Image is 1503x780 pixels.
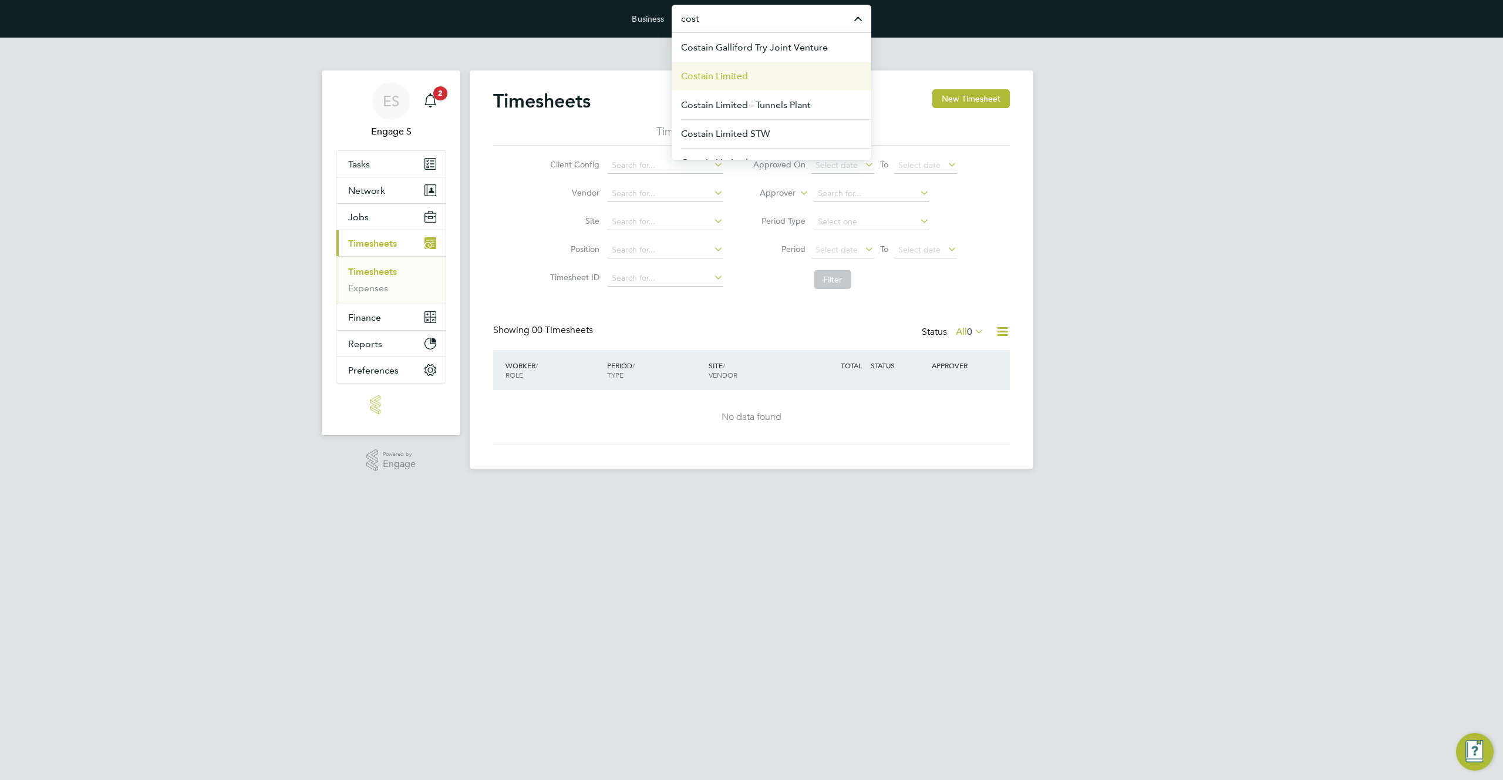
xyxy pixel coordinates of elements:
[723,361,725,370] span: /
[348,159,370,170] span: Tasks
[348,266,397,277] a: Timesheets
[608,214,723,230] input: Search for...
[348,211,369,223] span: Jobs
[877,241,892,257] span: To
[681,41,828,55] span: Costain Galliford Try Joint Venture
[348,338,382,349] span: Reports
[608,157,723,174] input: Search for...
[929,355,990,376] div: APPROVER
[348,365,399,376] span: Preferences
[681,156,750,170] span: Costain Limited.
[743,187,796,199] label: Approver
[607,370,624,379] span: TYPE
[493,89,591,113] h2: Timesheets
[632,14,664,24] label: Business
[547,159,599,170] label: Client Config
[608,242,723,258] input: Search for...
[547,187,599,198] label: Vendor
[656,125,750,146] li: Timesheets I Follow
[336,230,446,256] button: Timesheets
[336,204,446,230] button: Jobs
[814,214,929,230] input: Select one
[336,125,446,139] span: Engage S
[815,244,858,255] span: Select date
[753,216,806,226] label: Period Type
[535,361,538,370] span: /
[348,283,388,294] a: Expenses
[366,449,416,472] a: Powered byEngage
[967,326,972,338] span: 0
[506,370,523,379] span: ROLE
[336,151,446,177] a: Tasks
[706,355,807,385] div: SITE
[868,355,929,376] div: STATUS
[932,89,1010,108] button: New Timesheet
[753,244,806,254] label: Period
[753,159,806,170] label: Approved On
[814,270,851,289] button: Filter
[348,185,385,196] span: Network
[348,238,397,249] span: Timesheets
[383,93,399,109] span: ES
[493,324,595,337] div: Showing
[433,86,447,100] span: 2
[922,324,986,341] div: Status
[419,82,442,120] a: 2
[336,395,446,414] a: Go to home page
[632,361,635,370] span: /
[898,244,941,255] span: Select date
[336,357,446,383] button: Preferences
[547,244,599,254] label: Position
[322,70,460,435] nav: Main navigation
[336,256,446,304] div: Timesheets
[681,127,770,141] span: Costain Limited STW
[1456,733,1494,771] button: Engage Resource Center
[956,326,984,338] label: All
[681,98,811,112] span: Costain Limited - Tunnels Plant
[336,304,446,330] button: Finance
[370,395,412,414] img: engage-logo-retina.png
[815,160,858,170] span: Select date
[814,186,929,202] input: Search for...
[547,216,599,226] label: Site
[383,449,416,459] span: Powered by
[547,272,599,283] label: Timesheet ID
[681,69,748,83] span: Costain Limited
[898,160,941,170] span: Select date
[336,177,446,203] button: Network
[841,361,862,370] span: TOTAL
[383,459,416,469] span: Engage
[532,324,593,336] span: 00 Timesheets
[348,312,381,323] span: Finance
[877,157,892,172] span: To
[604,355,706,385] div: PERIOD
[608,186,723,202] input: Search for...
[336,331,446,357] button: Reports
[336,82,446,139] a: ESEngage S
[709,370,737,379] span: VENDOR
[503,355,604,385] div: WORKER
[505,411,998,423] div: No data found
[608,270,723,287] input: Search for...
